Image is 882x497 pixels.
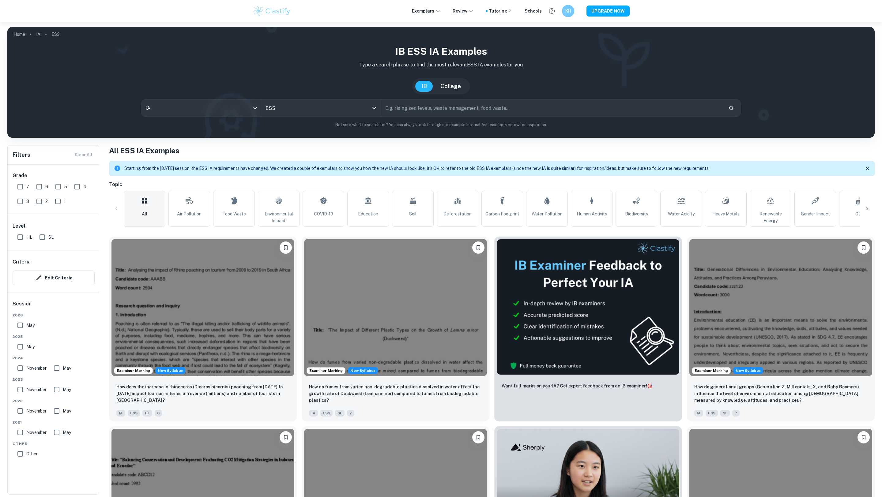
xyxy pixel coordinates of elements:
[64,198,66,205] span: 1
[63,408,71,414] span: May
[314,211,333,217] span: COVID-19
[261,211,297,224] span: Environmental Impact
[13,398,95,404] span: 2022
[732,410,740,417] span: 7
[13,312,95,318] span: 2026
[694,383,867,404] p: How do generational groups (Generation Z, Millennials, X, and Baby Boomers) influence the level o...
[692,368,730,373] span: Examiner Marking
[497,239,680,375] img: Thumbnail
[124,165,710,172] p: Starting from the [DATE] session, the ESS IA requirements have changed. We created a couple of ex...
[302,237,489,421] a: Examiner MarkingStarting from the May 2026 session, the ESS IA requirements have changed. We crea...
[434,81,467,92] button: College
[116,410,125,417] span: IA
[358,211,378,217] span: Education
[13,30,25,39] a: Home
[26,343,35,350] span: May
[565,8,572,14] h6: KH
[726,103,737,113] button: Search
[45,198,48,205] span: 2
[532,211,563,217] span: Water Pollution
[83,183,86,190] span: 4
[252,5,291,17] img: Clastify logo
[863,164,872,173] button: Close
[13,222,95,230] h6: Level
[13,172,95,179] h6: Grade
[858,241,870,254] button: Bookmark
[370,104,379,112] button: Open
[720,410,730,417] span: SL
[13,420,95,425] span: 2021
[280,241,292,254] button: Bookmark
[855,211,865,217] span: GDP
[525,8,542,14] a: Schools
[13,300,95,312] h6: Session
[309,410,318,417] span: IA
[472,431,484,443] button: Bookmark
[752,211,789,224] span: Renewable Energy
[155,367,185,374] span: New Syllabus
[13,151,30,159] h6: Filters
[26,365,47,372] span: November
[51,31,60,38] p: ESS
[647,383,652,388] span: 🎯
[706,410,718,417] span: ESS
[48,234,54,241] span: SL
[111,239,294,376] img: ESS IA example thumbnail: How does the increase in rhinoceros (Dic
[13,258,31,266] h6: Criteria
[712,211,740,217] span: Heavy Metals
[109,181,875,188] h6: Topic
[502,383,652,389] p: Want full marks on your IA ? Get expert feedback from an IB examiner!
[155,410,162,417] span: 6
[689,239,872,376] img: ESS IA example thumbnail: How do generational groups (Generation Z
[13,334,95,339] span: 2025
[586,6,630,17] button: UPGRADE NOW
[577,211,607,217] span: Human Activity
[494,237,682,421] a: ThumbnailWant full marks on yourIA? Get expert feedback from an IB examiner!
[381,99,724,117] input: E.g. rising sea levels, waste management, food waste...
[12,122,870,128] p: Not sure what to search for? You can always look through our example Internal Assessments below f...
[348,367,378,374] div: Starting from the May 2026 session, the ESS IA requirements have changed. We created this exempla...
[13,271,95,285] button: Edit Criteria
[13,377,95,382] span: 2023
[12,44,870,59] h1: IB ESS IA examples
[26,386,47,393] span: November
[114,368,153,373] span: Examiner Marking
[485,211,519,217] span: Carbon Footprint
[13,355,95,361] span: 2024
[453,8,473,14] p: Review
[489,8,512,14] a: Tutoring
[26,322,35,329] span: May
[415,81,433,92] button: IB
[36,30,40,39] a: IA
[7,27,875,138] img: profile cover
[116,383,289,404] p: How does the increase in rhinoceros (Diceros bicornis) poaching from 2011 to 2021 impact tourism ...
[733,367,763,374] div: Starting from the May 2026 session, the ESS IA requirements have changed. We created this exempla...
[347,410,354,417] span: 7
[26,408,47,414] span: November
[547,6,557,16] button: Help and Feedback
[26,198,29,205] span: 3
[280,431,292,443] button: Bookmark
[177,211,202,217] span: Air Pollution
[304,239,487,376] img: ESS IA example thumbnail: How do fumes from varied non-degradable
[45,183,48,190] span: 6
[142,410,152,417] span: HL
[26,450,38,457] span: Other
[335,410,345,417] span: SL
[348,367,378,374] span: New Syllabus
[733,367,763,374] span: New Syllabus
[307,368,345,373] span: Examiner Marking
[801,211,830,217] span: Gender Impact
[443,211,472,217] span: Deforestation
[694,410,703,417] span: IA
[26,183,29,190] span: 7
[63,429,71,436] span: May
[320,410,333,417] span: ESS
[687,237,875,421] a: Examiner MarkingStarting from the May 2026 session, the ESS IA requirements have changed. We crea...
[625,211,648,217] span: Biodiversity
[141,99,261,117] div: IA
[109,237,297,421] a: Examiner MarkingStarting from the May 2026 session, the ESS IA requirements have changed. We crea...
[128,410,140,417] span: ESS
